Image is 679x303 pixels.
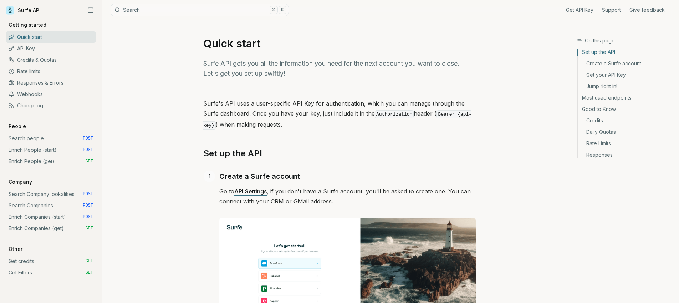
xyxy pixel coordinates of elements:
[6,256,96,267] a: Get credits GET
[577,37,673,44] h3: On this page
[85,5,96,16] button: Collapse Sidebar
[578,149,673,158] a: Responses
[219,171,300,182] a: Create a Surfe account
[234,188,267,195] a: API Settings
[6,89,96,100] a: Webhooks
[578,126,673,138] a: Daily Quotas
[279,6,286,14] kbd: K
[203,59,476,79] p: Surfe API gets you all the information you need for the next account you want to close. Let's get...
[578,81,673,92] a: Jump right in!
[6,43,96,54] a: API Key
[270,6,277,14] kbd: ⌘
[578,58,673,69] a: Create a Surfe account
[83,136,93,141] span: POST
[6,211,96,223] a: Enrich Companies (start) POST
[83,214,93,220] span: POST
[566,6,593,14] a: Get API Key
[83,147,93,153] span: POST
[6,144,96,156] a: Enrich People (start) POST
[6,77,96,89] a: Responses & Errors
[6,267,96,278] a: Get Filters GET
[6,188,96,200] a: Search Company lookalikes POST
[85,226,93,231] span: GET
[578,103,673,115] a: Good to Know
[6,178,35,186] p: Company
[6,246,25,253] p: Other
[85,270,93,276] span: GET
[83,203,93,208] span: POST
[602,6,621,14] a: Support
[6,223,96,234] a: Enrich Companies (get) GET
[6,133,96,144] a: Search people POST
[85,258,93,264] span: GET
[629,6,665,14] a: Give feedback
[6,5,41,16] a: Surfe API
[203,99,476,131] p: Surfe's API uses a user-specific API Key for authentication, which you can manage through the Sur...
[83,191,93,197] span: POST
[6,31,96,43] a: Quick start
[219,186,476,206] p: Go to , if you don't have a Surfe account, you'll be asked to create one. You can connect with yo...
[6,123,29,130] p: People
[375,110,414,118] code: Authorization
[6,21,49,29] p: Getting started
[203,37,476,50] h1: Quick start
[6,54,96,66] a: Credits & Quotas
[203,148,262,159] a: Set up the API
[578,49,673,58] a: Set up the API
[6,156,96,167] a: Enrich People (get) GET
[6,200,96,211] a: Search Companies POST
[6,100,96,111] a: Changelog
[111,4,289,16] button: Search⌘K
[578,92,673,103] a: Most used endpoints
[85,158,93,164] span: GET
[578,138,673,149] a: Rate Limits
[578,69,673,81] a: Get your API Key
[578,115,673,126] a: Credits
[6,66,96,77] a: Rate limits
